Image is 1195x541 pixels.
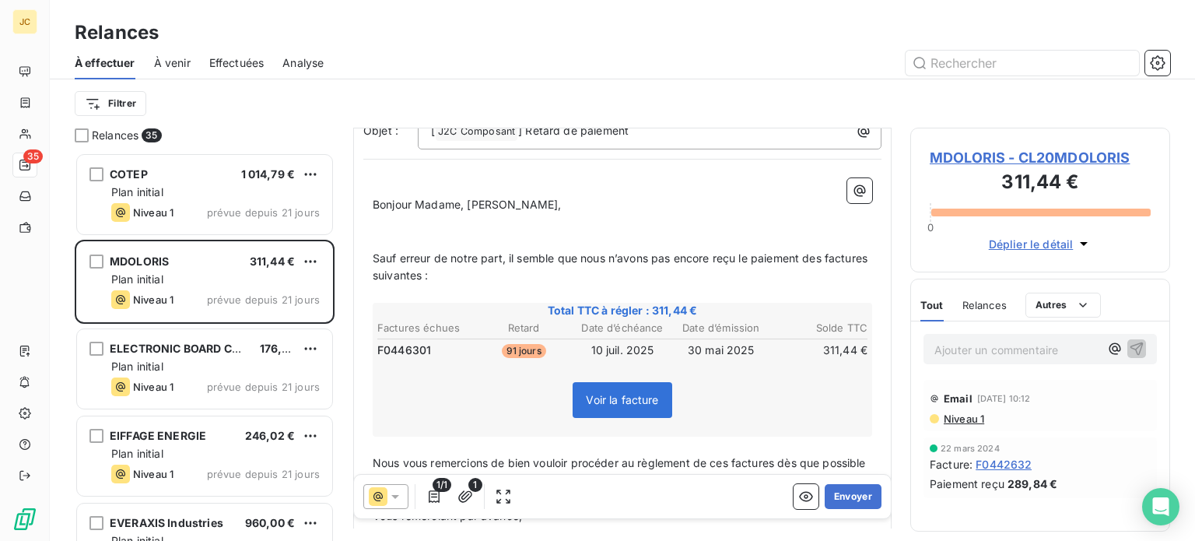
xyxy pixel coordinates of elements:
[373,198,562,211] span: Bonjour Madame, [PERSON_NAME],
[375,303,870,318] span: Total TTC à régler : 311,44 €
[977,394,1031,403] span: [DATE] 10:12
[930,168,1151,199] h3: 311,44 €
[920,299,944,311] span: Tout
[377,320,474,336] th: Factures échues
[133,381,173,393] span: Niveau 1
[75,91,146,116] button: Filtrer
[111,360,163,373] span: Plan initial
[111,447,163,460] span: Plan initial
[1142,488,1179,525] div: Open Intercom Messenger
[944,392,972,405] span: Email
[250,255,295,268] span: 311,44 €
[245,516,295,529] span: 960,00 €
[110,516,223,529] span: EVERAXIS Industries
[962,299,1007,311] span: Relances
[142,128,161,142] span: 35
[241,167,296,181] span: 1 014,79 €
[373,456,869,487] span: Nous vous remercions de bien vouloir procéder au règlement de ces factures dès que possible et de...
[927,221,934,234] span: 0
[377,343,431,358] span: F0446301
[976,456,1032,472] span: F0442632
[771,342,868,359] td: 311,44 €
[23,149,43,163] span: 35
[518,124,629,137] span: ] Retard de paiement
[930,476,1004,492] span: Paiement reçu
[75,153,335,541] div: grid
[984,235,1097,253] button: Déplier le détail
[574,320,671,336] th: Date d’échéance
[92,128,138,143] span: Relances
[672,342,769,359] td: 30 mai 2025
[373,527,445,540] span: Cordialement,
[207,468,320,480] span: prévue depuis 21 jours
[207,381,320,393] span: prévue depuis 21 jours
[209,55,265,71] span: Effectuées
[363,124,398,137] span: Objet :
[245,429,295,442] span: 246,02 €
[930,456,972,472] span: Facture :
[373,251,871,283] span: Sauf erreur de notre part, il semble que nous n’avons pas encore reçu le paiement des factures su...
[436,123,517,141] span: J2C Composant
[989,236,1074,252] span: Déplier le détail
[672,320,769,336] th: Date d’émission
[260,342,303,355] span: 176,14 €
[110,429,206,442] span: EIFFAGE ENERGIE
[110,342,282,355] span: ELECTRONIC BOARD COMPANY
[1025,293,1101,318] button: Autres
[111,272,163,286] span: Plan initial
[154,55,191,71] span: À venir
[207,293,320,306] span: prévue depuis 21 jours
[133,468,173,480] span: Niveau 1
[207,206,320,219] span: prévue depuis 21 jours
[574,342,671,359] td: 10 juil. 2025
[431,124,435,137] span: [
[502,344,546,358] span: 91 jours
[111,185,163,198] span: Plan initial
[1008,476,1057,492] span: 289,84 €
[930,147,1151,168] span: MDOLORIS - CL20MDOLORIS
[133,206,173,219] span: Niveau 1
[75,55,135,71] span: À effectuer
[942,413,984,425] span: Niveau 1
[771,320,868,336] th: Solde TTC
[110,167,148,181] span: COTEP
[906,51,1139,76] input: Rechercher
[433,478,451,492] span: 1/1
[586,393,658,406] span: Voir la facture
[941,444,1000,453] span: 22 mars 2024
[110,255,169,268] span: MDOLORIS
[468,478,482,492] span: 1
[75,19,159,47] h3: Relances
[475,320,573,336] th: Retard
[825,484,881,509] button: Envoyer
[133,293,173,306] span: Niveau 1
[12,9,37,34] div: JC
[12,507,37,532] img: Logo LeanPay
[282,55,324,71] span: Analyse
